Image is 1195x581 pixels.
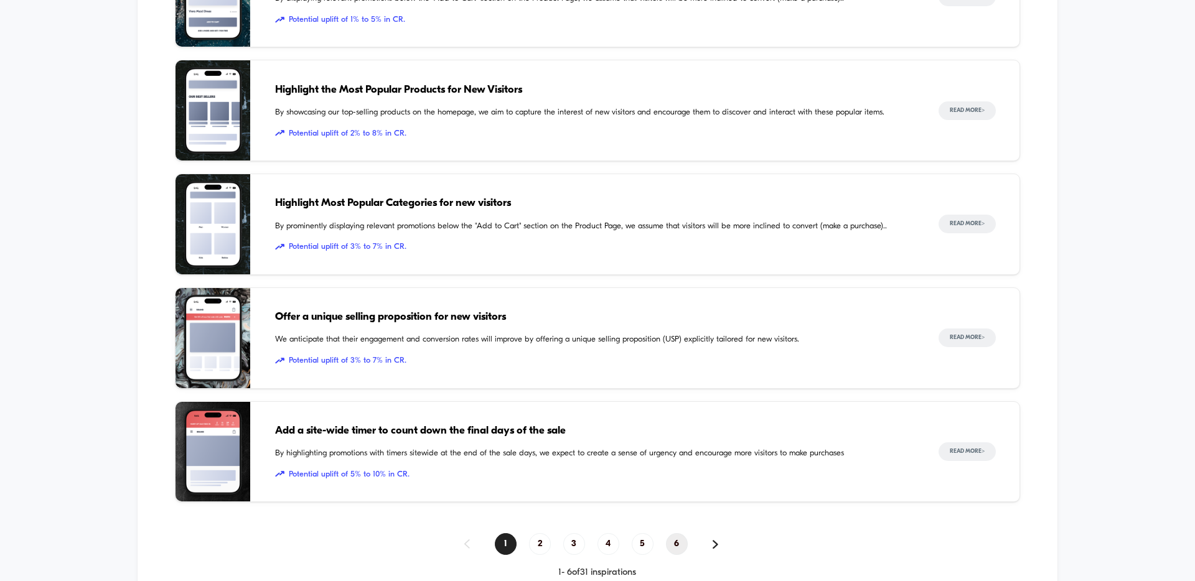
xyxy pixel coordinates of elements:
[275,423,914,439] span: Add a site-wide timer to count down the final days of the sale
[713,540,718,549] img: pagination forward
[495,533,517,555] span: 1
[563,533,585,555] span: 3
[529,533,551,555] span: 2
[176,174,250,274] img: By prominently displaying relevant promotions below the "Add to Cart" section on the Product Page...
[275,106,914,119] span: By showcasing our top-selling products on the homepage, we aim to capture the interest of new vis...
[275,14,914,26] span: Potential uplift of 1% to 5% in CR.
[176,288,250,388] img: We anticipate that their engagement and conversion rates will improve by offering a unique sellin...
[176,402,250,502] img: By highlighting promotions with timers sitewide at the end of the sale days, we expect to create ...
[666,533,688,555] span: 6
[275,333,914,346] span: We anticipate that their engagement and conversion rates will improve by offering a unique sellin...
[275,128,914,140] span: Potential uplift of 2% to 8% in CR.
[275,220,914,233] span: By prominently displaying relevant promotions below the "Add to Cart" section on the Product Page...
[939,101,996,120] button: Read More>
[939,442,996,461] button: Read More>
[275,468,914,481] span: Potential uplift of 5% to 10% in CR.
[275,355,914,367] span: Potential uplift of 3% to 7% in CR.
[597,533,619,555] span: 4
[275,309,914,325] span: Offer a unique selling proposition for new visitors
[275,241,914,253] span: Potential uplift of 3% to 7% in CR.
[275,82,914,98] span: Highlight the Most Popular Products for New Visitors
[275,195,914,211] span: Highlight Most Popular Categories for new visitors
[632,533,654,555] span: 5
[275,447,914,460] span: By highlighting promotions with timers sitewide at the end of the sale days, we expect to create ...
[939,328,996,347] button: Read More>
[939,215,996,233] button: Read More>
[175,567,1020,578] div: 1 - 6 of 31 inspirations
[176,60,250,160] img: By showcasing our top-selling products on the homepage, we aim to capture the interest of new vis...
